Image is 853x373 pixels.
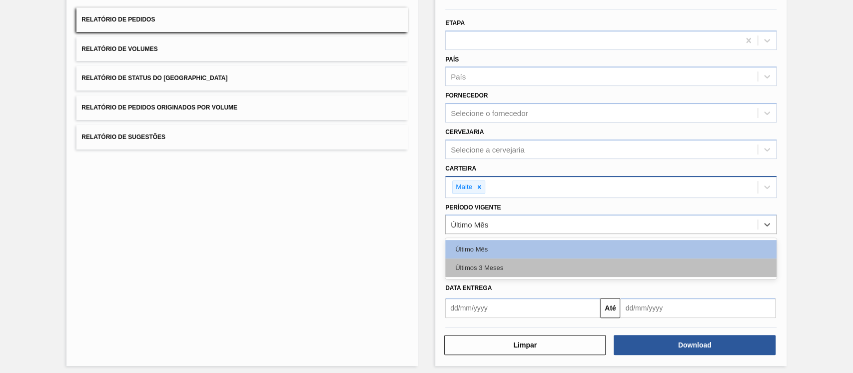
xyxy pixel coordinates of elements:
[451,109,528,117] div: Selecione o fornecedor
[76,95,408,120] button: Relatório de Pedidos Originados por Volume
[445,19,465,26] label: Etapa
[445,204,501,211] label: Período Vigente
[76,66,408,90] button: Relatório de Status do [GEOGRAPHIC_DATA]
[451,220,488,229] div: Último Mês
[445,298,600,318] input: dd/mm/yyyy
[445,240,777,258] div: Último Mês
[81,74,227,81] span: Relatório de Status do [GEOGRAPHIC_DATA]
[445,165,476,172] label: Carteira
[451,72,466,81] div: País
[620,298,775,318] input: dd/mm/yyyy
[445,56,459,63] label: País
[451,145,525,153] div: Selecione a cervejaria
[445,128,484,135] label: Cervejaria
[600,298,620,318] button: Até
[445,92,488,99] label: Fornecedor
[76,7,408,32] button: Relatório de Pedidos
[76,37,408,61] button: Relatório de Volumes
[81,133,165,140] span: Relatório de Sugestões
[445,258,777,277] div: Últimos 3 Meses
[614,335,775,355] button: Download
[453,181,474,193] div: Malte
[81,104,237,111] span: Relatório de Pedidos Originados por Volume
[81,16,155,23] span: Relatório de Pedidos
[444,335,606,355] button: Limpar
[81,45,157,52] span: Relatório de Volumes
[76,125,408,149] button: Relatório de Sugestões
[445,284,492,291] span: Data entrega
